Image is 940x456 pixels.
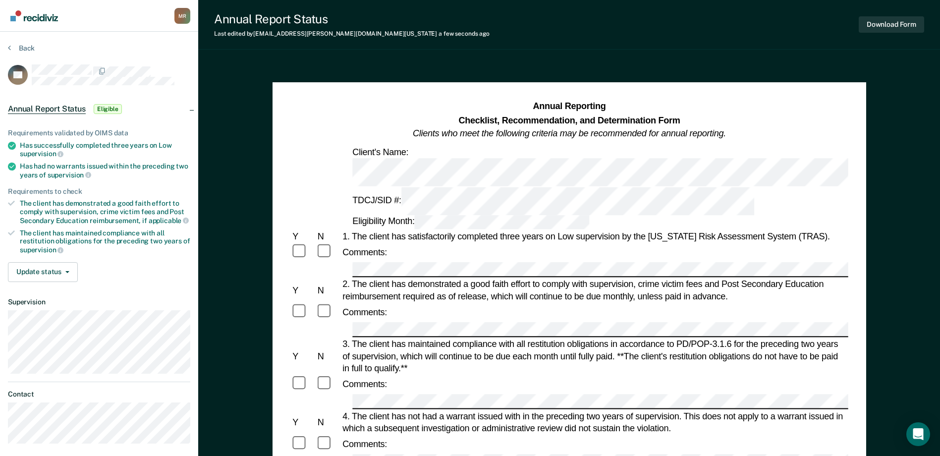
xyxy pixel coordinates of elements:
[290,230,315,242] div: Y
[48,171,91,179] span: supervision
[174,8,190,24] button: Profile dropdown button
[859,16,924,33] button: Download Form
[350,187,756,215] div: TDCJ/SID #:
[8,262,78,282] button: Update status
[20,246,63,254] span: supervision
[20,162,190,179] div: Has had no warrants issued within the preceding two years of
[20,199,190,225] div: The client has demonstrated a good faith effort to comply with supervision, crime victim fees and...
[315,350,340,362] div: N
[340,230,848,242] div: 1. The client has satisfactorily completed three years on Low supervision by the [US_STATE] Risk ...
[340,338,848,374] div: 3. The client has maintained compliance with all restitution obligations in accordance to PD/POP-...
[458,115,680,125] strong: Checklist, Recommendation, and Determination Form
[20,150,63,158] span: supervision
[533,102,606,112] strong: Annual Reporting
[439,30,490,37] span: a few seconds ago
[290,416,315,428] div: Y
[340,378,389,390] div: Comments:
[8,104,86,114] span: Annual Report Status
[174,8,190,24] div: M R
[8,187,190,196] div: Requirements to check
[315,284,340,296] div: N
[214,12,490,26] div: Annual Report Status
[214,30,490,37] div: Last edited by [EMAIL_ADDRESS][PERSON_NAME][DOMAIN_NAME][US_STATE]
[340,246,389,258] div: Comments:
[149,217,189,225] span: applicable
[340,438,389,450] div: Comments:
[340,278,848,302] div: 2. The client has demonstrated a good faith effort to comply with supervision, crime victim fees ...
[94,104,122,114] span: Eligible
[8,298,190,306] dt: Supervision
[906,422,930,446] div: Open Intercom Messenger
[20,229,190,254] div: The client has maintained compliance with all restitution obligations for the preceding two years of
[8,129,190,137] div: Requirements validated by OIMS data
[8,44,35,53] button: Back
[350,215,591,229] div: Eligibility Month:
[20,141,190,158] div: Has successfully completed three years on Low
[315,416,340,428] div: N
[290,350,315,362] div: Y
[340,410,848,434] div: 4. The client has not had a warrant issued with in the preceding two years of supervision. This d...
[315,230,340,242] div: N
[290,284,315,296] div: Y
[8,390,190,399] dt: Contact
[10,10,58,21] img: Recidiviz
[413,128,726,138] em: Clients who meet the following criteria may be recommended for annual reporting.
[340,306,389,318] div: Comments:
